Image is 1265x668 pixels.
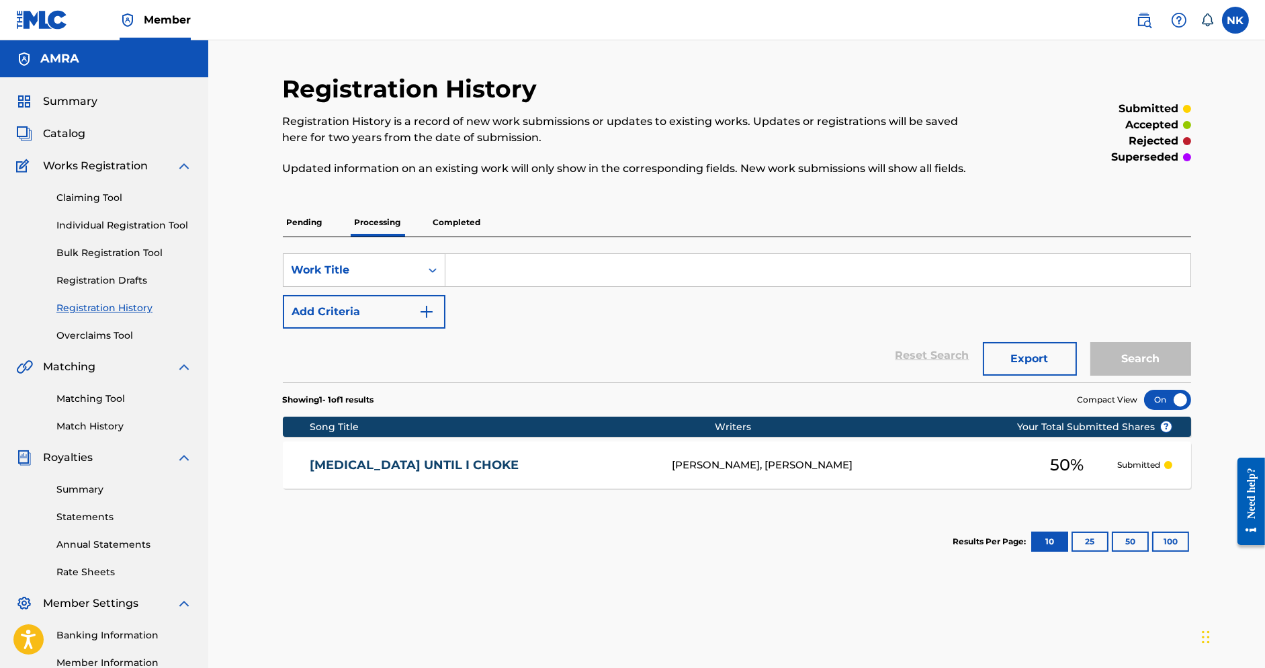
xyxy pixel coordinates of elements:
[292,262,412,278] div: Work Title
[715,420,1060,434] div: Writers
[1202,617,1210,657] div: Drag
[1112,149,1179,165] p: superseded
[16,595,32,612] img: Member Settings
[56,246,192,260] a: Bulk Registration Tool
[1031,532,1068,552] button: 10
[1161,421,1172,432] span: ?
[56,329,192,343] a: Overclaims Tool
[43,93,97,110] span: Summary
[310,420,715,434] div: Song Title
[1166,7,1192,34] div: Help
[56,628,192,642] a: Banking Information
[429,208,485,237] p: Completed
[144,12,191,28] span: Member
[1126,117,1179,133] p: accepted
[56,565,192,579] a: Rate Sheets
[176,359,192,375] img: expand
[1117,459,1160,471] p: Submitted
[1222,7,1249,34] div: User Menu
[983,342,1077,376] button: Export
[120,12,136,28] img: Top Rightsholder
[16,126,85,142] a: CatalogCatalog
[1078,394,1138,406] span: Compact View
[1152,532,1189,552] button: 100
[1072,532,1108,552] button: 25
[672,458,1017,473] div: [PERSON_NAME], [PERSON_NAME]
[56,274,192,288] a: Registration Drafts
[1201,13,1214,27] div: Notifications
[16,126,32,142] img: Catalog
[16,93,97,110] a: SummarySummary
[56,392,192,406] a: Matching Tool
[43,450,93,466] span: Royalties
[40,51,79,67] h5: AMRA
[1198,603,1265,668] iframe: Chat Widget
[176,595,192,612] img: expand
[419,304,435,320] img: 9d2ae6d4665cec9f34b9.svg
[56,218,192,233] a: Individual Registration Tool
[283,161,982,177] p: Updated information on an existing work will only show in the corresponding fields. New work subm...
[16,51,32,67] img: Accounts
[16,93,32,110] img: Summary
[283,295,445,329] button: Add Criteria
[16,359,33,375] img: Matching
[953,536,1030,548] p: Results Per Page:
[283,253,1191,382] form: Search Form
[1017,420,1172,434] span: Your Total Submitted Shares
[1171,12,1187,28] img: help
[16,10,68,30] img: MLC Logo
[1112,532,1149,552] button: 50
[43,359,95,375] span: Matching
[56,419,192,433] a: Match History
[1227,448,1265,556] iframe: Resource Center
[1129,133,1179,149] p: rejected
[1136,12,1152,28] img: search
[176,450,192,466] img: expand
[16,450,32,466] img: Royalties
[283,74,544,104] h2: Registration History
[1050,453,1084,477] span: 50 %
[56,191,192,205] a: Claiming Tool
[56,510,192,524] a: Statements
[283,208,326,237] p: Pending
[176,158,192,174] img: expand
[1131,7,1158,34] a: Public Search
[351,208,405,237] p: Processing
[43,126,85,142] span: Catalog
[16,158,34,174] img: Works Registration
[56,538,192,552] a: Annual Statements
[56,483,192,497] a: Summary
[283,114,982,146] p: Registration History is a record of new work submissions or updates to existing works. Updates or...
[283,394,374,406] p: Showing 1 - 1 of 1 results
[43,595,138,612] span: Member Settings
[43,158,148,174] span: Works Registration
[1119,101,1179,117] p: submitted
[56,301,192,315] a: Registration History
[310,458,654,473] a: [MEDICAL_DATA] UNTIL I CHOKE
